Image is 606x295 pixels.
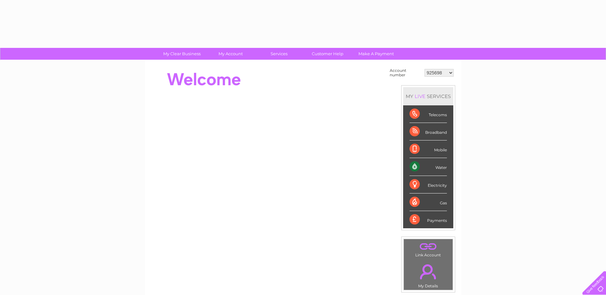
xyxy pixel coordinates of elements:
a: . [405,261,451,283]
td: My Details [403,259,453,290]
td: Account number [388,67,423,79]
div: Broadband [410,123,447,140]
div: Electricity [410,176,447,193]
div: Payments [410,211,447,228]
div: MY SERVICES [403,87,453,105]
div: Water [410,158,447,176]
a: Make A Payment [350,48,403,60]
a: Customer Help [301,48,354,60]
td: Link Account [403,239,453,259]
div: LIVE [413,93,427,99]
div: Mobile [410,140,447,158]
div: Telecoms [410,105,447,123]
a: . [405,241,451,252]
a: My Account [204,48,257,60]
a: My Clear Business [156,48,208,60]
div: Gas [410,193,447,211]
a: Services [253,48,305,60]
